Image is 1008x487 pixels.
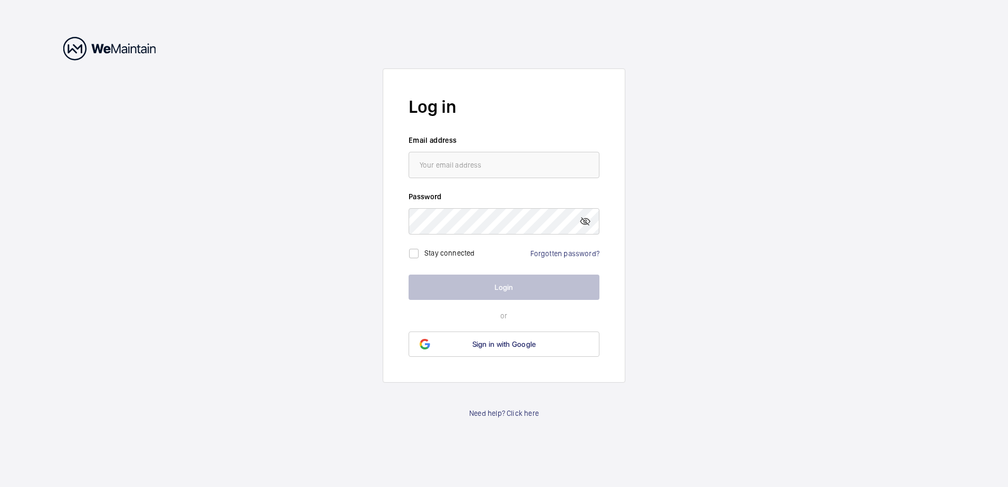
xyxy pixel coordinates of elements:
[424,249,475,257] label: Stay connected
[409,275,599,300] button: Login
[409,152,599,178] input: Your email address
[469,408,539,418] a: Need help? Click here
[409,310,599,321] p: or
[530,249,599,258] a: Forgotten password?
[472,340,536,348] span: Sign in with Google
[409,135,599,145] label: Email address
[409,94,599,119] h2: Log in
[409,191,599,202] label: Password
